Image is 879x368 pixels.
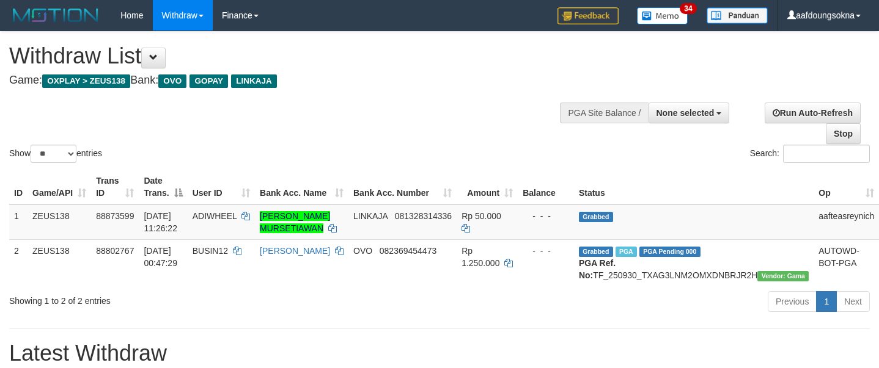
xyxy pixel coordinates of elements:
label: Search: [750,145,870,163]
td: 2 [9,239,28,286]
a: Run Auto-Refresh [765,103,861,123]
button: None selected [649,103,730,123]
span: Rp 1.250.000 [462,246,499,268]
span: Vendor URL: https://trx31.1velocity.biz [757,271,809,281]
img: MOTION_logo.png [9,6,102,24]
span: 34 [680,3,696,14]
h1: Latest Withdraw [9,341,870,366]
th: Trans ID: activate to sort column ascending [91,170,139,204]
th: ID [9,170,28,204]
td: 1 [9,204,28,240]
span: None selected [656,108,715,118]
span: Marked by aafsreyleap [616,247,637,257]
h1: Withdraw List [9,44,574,68]
select: Showentries [31,145,76,163]
th: Amount: activate to sort column ascending [457,170,518,204]
td: AUTOWD-BOT-PGA [814,239,879,286]
a: Previous [768,291,817,312]
span: LINKAJA [353,211,388,221]
div: - - - [523,210,569,222]
td: TF_250930_TXAG3LNM2OMXDNBRJR2H [574,239,814,286]
img: panduan.png [707,7,768,24]
span: [DATE] 11:26:22 [144,211,177,233]
div: Showing 1 to 2 of 2 entries [9,290,357,307]
span: PGA Pending [639,247,701,257]
td: aafteasreynich [814,204,879,240]
th: Balance [518,170,574,204]
b: PGA Ref. No: [579,258,616,280]
input: Search: [783,145,870,163]
span: 88873599 [96,211,134,221]
span: OVO [158,74,186,88]
img: Feedback.jpg [557,7,619,24]
span: GOPAY [189,74,228,88]
span: ADIWHEEL [193,211,237,221]
span: OXPLAY > ZEUS138 [42,74,130,88]
th: Date Trans.: activate to sort column descending [139,170,187,204]
span: Grabbed [579,212,613,222]
div: PGA Site Balance / [560,103,648,123]
th: Game/API: activate to sort column ascending [28,170,91,204]
a: [PERSON_NAME] [260,246,330,256]
span: [DATE] 00:47:29 [144,246,177,268]
h4: Game: Bank: [9,74,574,87]
span: BUSIN12 [193,246,228,256]
span: OVO [353,246,372,256]
span: Rp 50.000 [462,211,501,221]
th: Op: activate to sort column ascending [814,170,879,204]
th: Bank Acc. Name: activate to sort column ascending [255,170,348,204]
td: ZEUS138 [28,239,91,286]
th: Status [574,170,814,204]
span: Grabbed [579,247,613,257]
img: Button%20Memo.svg [637,7,688,24]
a: Stop [826,123,861,144]
div: - - - [523,245,569,257]
td: ZEUS138 [28,204,91,240]
span: LINKAJA [231,74,277,88]
span: 88802767 [96,246,134,256]
a: [PERSON_NAME] MURSETIAWAN [260,211,330,233]
th: User ID: activate to sort column ascending [188,170,255,204]
span: Copy 081328314336 to clipboard [395,211,452,221]
span: Copy 082369454473 to clipboard [380,246,436,256]
label: Show entries [9,145,102,163]
th: Bank Acc. Number: activate to sort column ascending [348,170,457,204]
a: Next [836,291,870,312]
a: 1 [816,291,837,312]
